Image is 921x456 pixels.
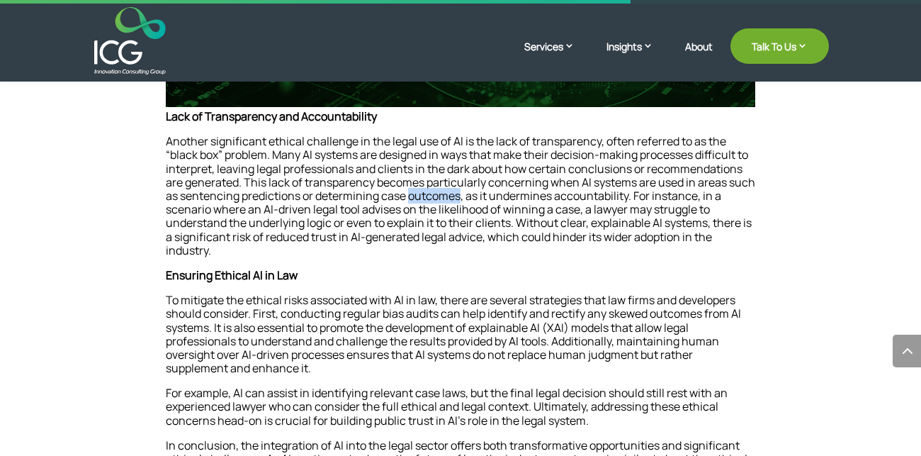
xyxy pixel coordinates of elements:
[685,41,713,74] a: About
[606,39,667,74] a: Insights
[166,109,377,124] strong: Lack of Transparency and Accountability
[166,135,755,269] p: Another significant ethical challenge in the legal use of AI is the lack of transparency, often r...
[94,7,166,74] img: ICG
[166,294,755,387] p: To mitigate the ethical risks associated with AI in law, there are several strategies that law fi...
[166,387,755,439] p: For example, AI can assist in identifying relevant case laws, but the final legal decision should...
[730,28,829,64] a: Talk To Us
[524,39,589,74] a: Services
[686,303,921,456] iframe: Chat Widget
[166,267,298,283] strong: Ensuring Ethical AI in Law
